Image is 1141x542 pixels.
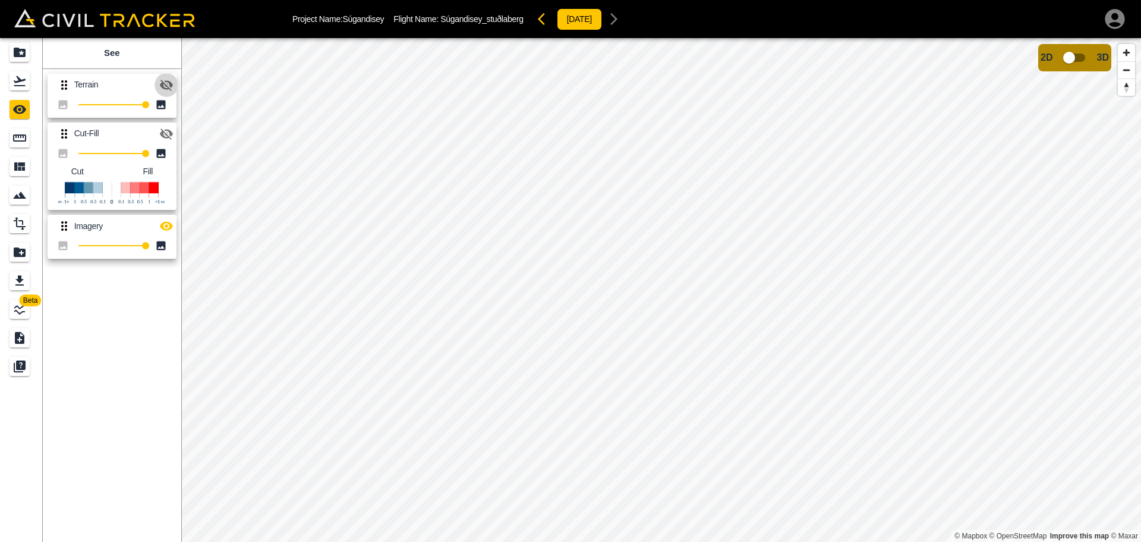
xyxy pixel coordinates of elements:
[1118,61,1135,79] button: Zoom out
[1041,52,1052,63] span: 2D
[1097,52,1109,63] span: 3D
[1118,44,1135,61] button: Zoom in
[14,9,195,27] img: Civil Tracker
[954,532,987,540] a: Mapbox
[1118,79,1135,96] button: Reset bearing to north
[989,532,1047,540] a: OpenStreetMap
[1111,532,1138,540] a: Maxar
[557,8,602,30] button: [DATE]
[181,38,1141,542] canvas: Map
[393,14,523,24] p: Flight Name:
[1050,532,1109,540] a: Map feedback
[440,14,523,24] span: Súgandisey_stuðlaberg
[292,14,384,24] p: Project Name: Súgandisey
